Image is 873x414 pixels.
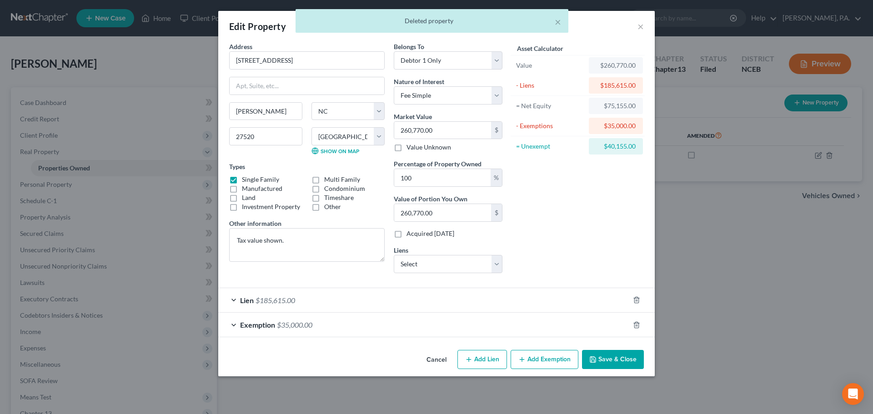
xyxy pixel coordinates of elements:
div: $35,000.00 [596,121,636,130]
label: Market Value [394,112,432,121]
label: Multi Family [324,175,360,184]
input: 0.00 [394,122,491,139]
div: = Net Equity [516,101,585,110]
label: Manufactured [242,184,282,193]
label: Other [324,202,341,211]
label: Asset Calculator [517,44,563,53]
label: Other information [229,219,281,228]
div: - Liens [516,81,585,90]
span: Address [229,43,252,50]
input: Enter address... [230,52,384,69]
div: Deleted property [303,16,561,25]
input: Enter city... [230,103,302,120]
button: Add Lien [457,350,507,369]
label: Land [242,193,256,202]
div: = Unexempt [516,142,585,151]
label: Liens [394,245,408,255]
input: 0.00 [394,169,491,186]
span: $185,615.00 [256,296,295,304]
div: % [491,169,502,186]
div: $ [491,122,502,139]
label: Acquired [DATE] [406,229,454,238]
span: Exemption [240,320,275,329]
button: Save & Close [582,350,644,369]
label: Investment Property [242,202,300,211]
label: Percentage of Property Owned [394,159,482,169]
label: Types [229,162,245,171]
label: Value of Portion You Own [394,194,467,204]
input: Apt, Suite, etc... [230,77,384,95]
button: Cancel [419,351,454,369]
div: Value [516,61,585,70]
input: Enter zip... [229,127,302,145]
div: $185,615.00 [596,81,636,90]
div: $40,155.00 [596,142,636,151]
label: Value Unknown [406,143,451,152]
div: $75,155.00 [596,101,636,110]
label: Nature of Interest [394,77,444,86]
label: Timeshare [324,193,354,202]
div: - Exemptions [516,121,585,130]
a: Show on Map [311,147,359,155]
button: × [555,16,561,27]
span: Belongs To [394,43,424,50]
input: 0.00 [394,204,491,221]
div: $ [491,204,502,221]
label: Single Family [242,175,279,184]
span: Lien [240,296,254,304]
div: $260,770.00 [596,61,636,70]
button: Add Exemption [511,350,578,369]
span: $35,000.00 [277,320,312,329]
label: Condominium [324,184,365,193]
div: Open Intercom Messenger [842,383,864,405]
